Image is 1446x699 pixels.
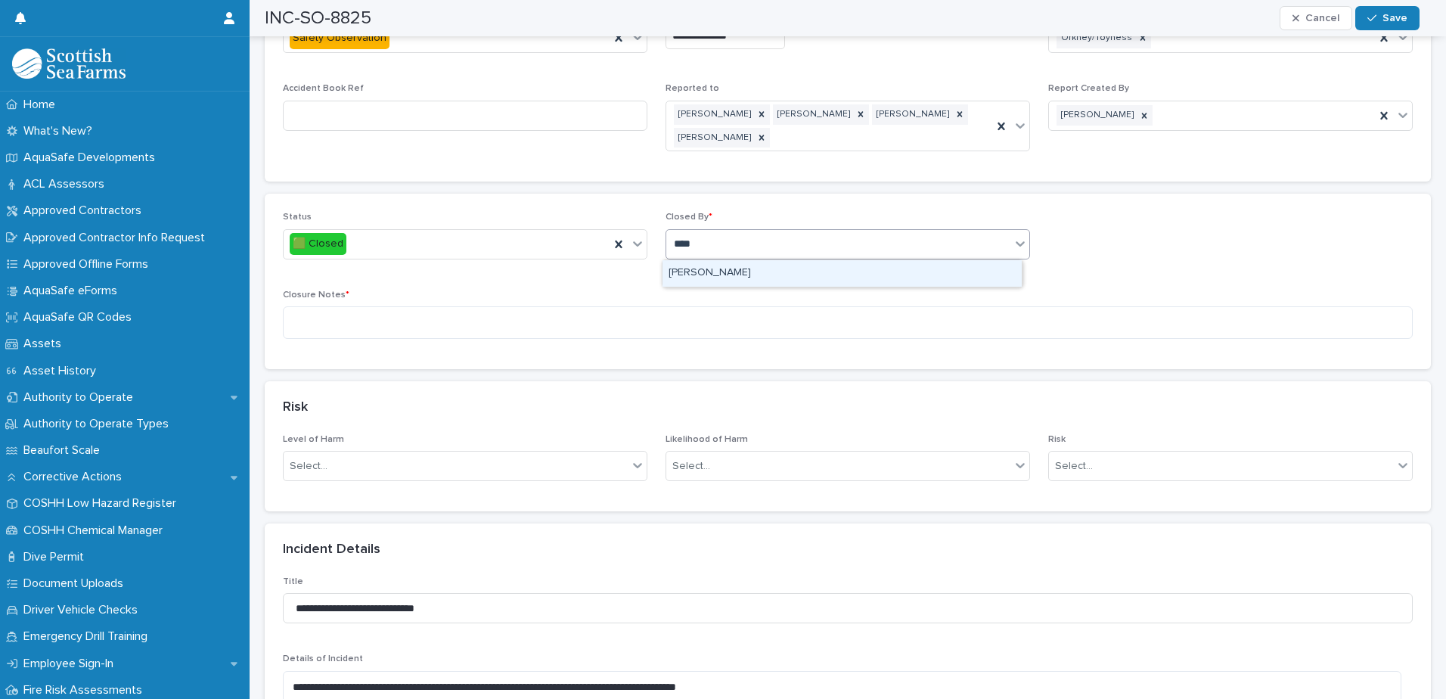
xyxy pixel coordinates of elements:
h2: Incident Details [283,542,380,558]
span: Closure Notes [283,290,349,300]
p: Assets [17,337,73,351]
span: Status [283,213,312,222]
span: Cancel [1305,13,1339,23]
span: Reported to [666,84,719,93]
p: Document Uploads [17,576,135,591]
img: bPIBxiqnSb2ggTQWdOVV [12,48,126,79]
p: Authority to Operate [17,390,145,405]
h2: Risk [283,399,308,416]
div: Select... [1055,458,1093,474]
span: Details of Incident [283,654,363,663]
p: Dive Permit [17,550,96,564]
div: Safety Observation [290,27,389,49]
p: Authority to Operate Types [17,417,181,431]
div: Andrew Park [662,260,1022,287]
p: Emergency Drill Training [17,629,160,644]
p: Approved Contractor Info Request [17,231,217,245]
button: Save [1355,6,1420,30]
div: Orkney/Toyness [1057,28,1134,48]
span: Report Created By [1048,84,1129,93]
span: Level of Harm [283,435,344,444]
p: AquaSafe Developments [17,151,167,165]
p: COSHH Chemical Manager [17,523,175,538]
span: Accident Book Ref [283,84,364,93]
p: Beaufort Scale [17,443,112,458]
p: ACL Assessors [17,177,116,191]
p: Approved Offline Forms [17,257,160,272]
button: Cancel [1280,6,1352,30]
p: Employee Sign-In [17,657,126,671]
h2: INC-SO-8825 [265,8,371,30]
span: Title [283,577,303,586]
p: AquaSafe eForms [17,284,129,298]
div: [PERSON_NAME] [872,104,951,125]
div: Select... [290,458,327,474]
span: Save [1382,13,1407,23]
p: COSHH Low Hazard Register [17,496,188,511]
div: [PERSON_NAME] [674,128,753,148]
span: Risk [1048,435,1066,444]
p: Approved Contractors [17,203,154,218]
div: 🟩 Closed [290,233,346,255]
div: [PERSON_NAME] [1057,105,1136,126]
div: [PERSON_NAME] [773,104,852,125]
p: Driver Vehicle Checks [17,603,150,617]
p: Fire Risk Assessments [17,683,154,697]
p: Asset History [17,364,108,378]
div: [PERSON_NAME] [674,104,753,125]
span: Closed By [666,213,712,222]
span: Likelihood of Harm [666,435,748,444]
p: AquaSafe QR Codes [17,310,144,325]
p: What's New? [17,124,104,138]
div: Select... [672,458,710,474]
p: Corrective Actions [17,470,134,484]
p: Home [17,98,67,112]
